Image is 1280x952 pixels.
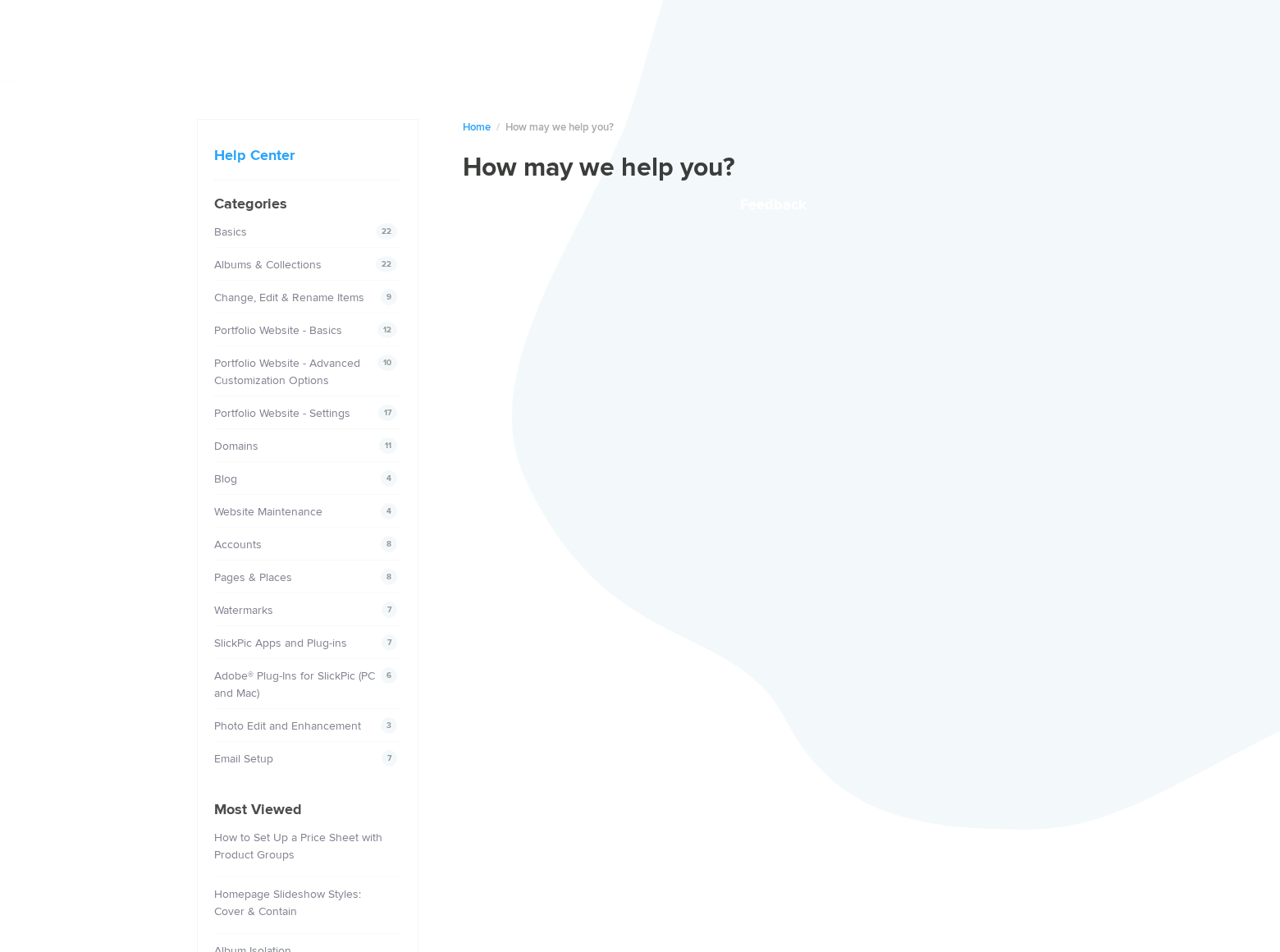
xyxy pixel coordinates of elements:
[496,121,500,134] span: /
[377,322,397,338] span: 12
[214,406,350,420] a: Portfolio Website - Settings
[377,355,397,371] span: 10
[214,799,401,821] h4: Most Viewed
[463,152,1083,185] h1: How may we help you?
[214,193,401,215] h4: Categories
[214,439,258,453] a: Domains
[381,717,397,734] span: 3
[214,146,295,164] a: Help Center
[214,831,382,862] a: How to Set Up a Price Sheet with Product Groups
[381,536,397,552] span: 8
[381,503,397,519] span: 4
[381,569,397,585] span: 8
[463,198,1083,211] button: Feedback
[381,470,397,487] span: 4
[214,603,273,617] a: Watermarks
[382,602,397,618] span: 7
[463,121,491,134] a: Home
[214,258,322,272] a: Albums & Collections
[214,752,273,766] a: Email Setup
[214,291,364,304] a: Change, Edit & Rename Items
[214,570,292,584] a: Pages & Places
[214,356,360,387] a: Portfolio Website - Advanced Customization Options
[214,887,361,918] a: Homepage Slideshow Styles: Cover & Contain
[214,505,322,519] a: Website Maintenance
[214,323,342,337] a: Portfolio Website - Basics
[505,121,614,134] span: How may we help you?
[381,667,397,684] span: 6
[379,437,397,454] span: 11
[378,405,397,421] span: 17
[214,719,361,733] a: Photo Edit and Enhancement
[376,256,397,272] span: 22
[214,669,375,700] a: Adobe® Plug-Ins for SlickPic (PC and Mac)
[214,225,247,239] a: Basics
[382,634,397,651] span: 7
[382,750,397,767] span: 7
[214,472,237,486] a: Blog
[381,289,397,305] span: 9
[376,223,397,240] span: 22
[214,538,262,552] a: Accounts
[214,636,347,650] a: SlickPic Apps and Plug-ins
